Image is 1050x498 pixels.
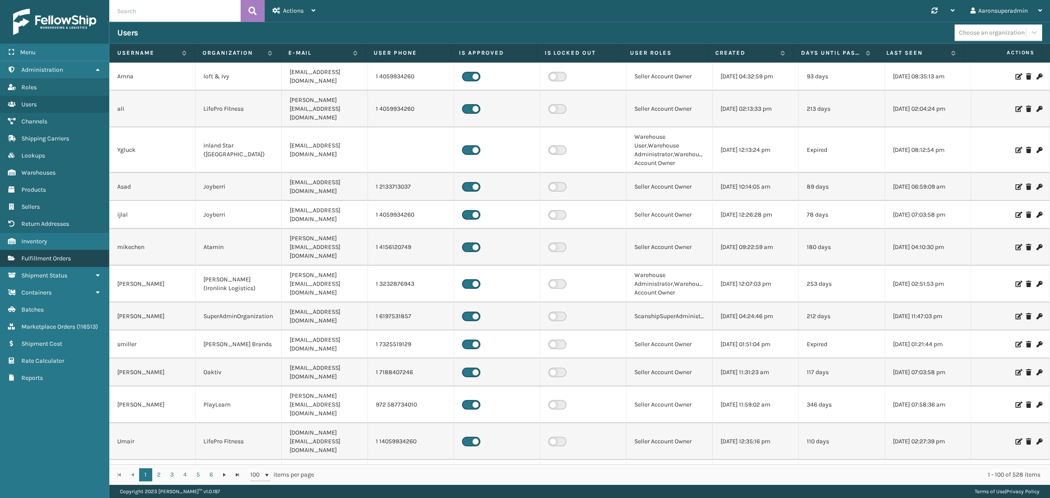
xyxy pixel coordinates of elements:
[626,127,713,173] td: Warehouse User,Warehouse Administrator,Warehouse Account Owner
[885,302,971,330] td: [DATE] 11:47:03 pm
[459,49,528,57] label: Is Approved
[21,152,45,159] span: Lookups
[626,173,713,201] td: Seller Account Owner
[626,460,713,488] td: Seller Account Owner
[1015,438,1021,445] i: Edit
[196,460,282,488] td: LifePro Fitness
[713,201,799,229] td: [DATE] 12:26:28 pm
[139,468,152,481] a: 1
[21,84,37,91] span: Roles
[282,229,368,266] td: [PERSON_NAME][EMAIL_ADDRESS][DOMAIN_NAME]
[196,386,282,423] td: PlayLearn
[886,49,947,57] label: Last Seen
[196,201,282,229] td: Joyberri
[109,358,196,386] td: [PERSON_NAME]
[799,460,885,488] td: 78 days
[799,173,885,201] td: 89 days
[626,229,713,266] td: Seller Account Owner
[966,46,1040,60] span: Actions
[713,330,799,358] td: [DATE] 01:51:04 pm
[374,49,443,57] label: User phone
[21,118,47,125] span: Channels
[1015,147,1021,153] i: Edit
[21,203,40,210] span: Sellers
[20,49,35,56] span: Menu
[21,306,44,313] span: Batches
[196,423,282,460] td: LifePro Fitness
[196,127,282,173] td: Inland Star ([GEOGRAPHIC_DATA])
[109,423,196,460] td: Umair
[1036,281,1042,287] i: Change Password
[713,386,799,423] td: [DATE] 11:59:02 am
[885,201,971,229] td: [DATE] 07:03:58 pm
[799,302,885,330] td: 212 days
[21,323,75,330] span: Marketplace Orders
[626,330,713,358] td: Seller Account Owner
[626,423,713,460] td: Seller Account Owner
[1006,488,1039,494] a: Privacy Policy
[21,340,62,347] span: Shipment Cost
[626,386,713,423] td: Seller Account Owner
[626,63,713,91] td: Seller Account Owner
[218,468,231,481] a: Go to the next page
[205,468,218,481] a: 6
[282,386,368,423] td: [PERSON_NAME][EMAIL_ADDRESS][DOMAIN_NAME]
[975,485,1039,498] div: |
[196,358,282,386] td: Oaktiv
[1026,74,1031,80] i: Delete
[109,330,196,358] td: smiller
[231,468,244,481] a: Go to the last page
[713,63,799,91] td: [DATE] 04:32:59 pm
[1026,184,1031,190] i: Delete
[368,173,454,201] td: 1 2133713037
[799,91,885,127] td: 213 days
[326,470,1040,479] div: 1 - 100 of 528 items
[283,7,304,14] span: Actions
[109,302,196,330] td: [PERSON_NAME]
[799,201,885,229] td: 78 days
[1036,184,1042,190] i: Change Password
[975,488,1005,494] a: Terms of Use
[1036,106,1042,112] i: Change Password
[368,386,454,423] td: 972 587734010
[109,201,196,229] td: ijlal
[885,63,971,91] td: [DATE] 08:35:13 am
[799,358,885,386] td: 117 days
[282,302,368,330] td: [EMAIL_ADDRESS][DOMAIN_NAME]
[368,266,454,302] td: 1 3232876943
[1015,281,1021,287] i: Edit
[1036,369,1042,375] i: Change Password
[288,49,349,57] label: E-mail
[799,386,885,423] td: 346 days
[959,28,1025,37] div: Choose an organization
[109,229,196,266] td: mikechen
[282,266,368,302] td: [PERSON_NAME][EMAIL_ADDRESS][DOMAIN_NAME]
[21,169,56,176] span: Warehouses
[626,358,713,386] td: Seller Account Owner
[109,91,196,127] td: ali
[885,229,971,266] td: [DATE] 04:10:30 pm
[109,173,196,201] td: Asad
[368,91,454,127] td: 1 4059934260
[1036,313,1042,319] i: Change Password
[885,358,971,386] td: [DATE] 07:03:58 pm
[21,272,67,279] span: Shipment Status
[885,386,971,423] td: [DATE] 07:58:36 am
[1026,341,1031,347] i: Delete
[117,49,178,57] label: Username
[368,358,454,386] td: 1 7188407246
[282,201,368,229] td: [EMAIL_ADDRESS][DOMAIN_NAME]
[713,302,799,330] td: [DATE] 04:24:46 pm
[715,49,776,57] label: Created
[626,201,713,229] td: Seller Account Owner
[1015,74,1021,80] i: Edit
[368,201,454,229] td: 1 4059934260
[713,127,799,173] td: [DATE] 12:13:24 pm
[196,173,282,201] td: Joyberri
[799,63,885,91] td: 93 days
[713,91,799,127] td: [DATE] 02:13:33 pm
[626,302,713,330] td: ScanshipSuperAdministrator
[1015,369,1021,375] i: Edit
[109,386,196,423] td: [PERSON_NAME]
[713,266,799,302] td: [DATE] 12:07:03 pm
